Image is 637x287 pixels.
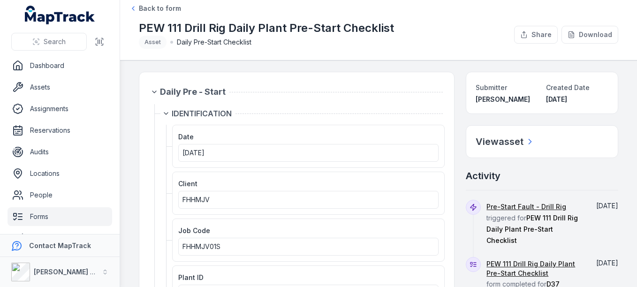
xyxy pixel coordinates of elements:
a: Reports [8,229,112,248]
h1: PEW 111 Drill Rig Daily Plant Pre-Start Checklist [139,21,394,36]
span: Daily Pre-Start Checklist [177,38,251,47]
h2: View asset [476,135,523,148]
span: [DATE] [596,259,618,267]
a: People [8,186,112,204]
span: Back to form [139,4,181,13]
strong: Contact MapTrack [29,242,91,249]
a: Pre-Start Fault - Drill Rig [486,202,566,211]
time: 02/09/2025, 7:58:21 am [596,202,618,210]
span: Job Code [178,227,210,234]
a: Locations [8,164,112,183]
span: Submitter [476,83,507,91]
span: [DATE] [596,202,618,210]
a: Dashboard [8,56,112,75]
span: FHHMJV01S [182,242,220,250]
span: FHHMJV [182,196,210,204]
span: Daily Pre - Start [160,85,226,98]
time: 02/09/2025, 7:58:21 am [596,259,618,267]
a: Back to form [129,4,181,13]
button: Search [11,33,87,51]
span: IDENTIFICATION [172,108,232,119]
a: PEW 111 Drill Rig Daily Plant Pre-Start Checklist [486,259,583,278]
span: [DATE] [546,95,567,103]
time: 02/09/2025, 12:00:00 am [182,149,205,157]
span: [PERSON_NAME] [476,95,530,103]
a: Assignments [8,99,112,118]
span: PEW 111 Drill Rig Daily Plant Pre-Start Checklist [486,214,578,244]
a: Reservations [8,121,112,140]
span: Date [178,133,194,141]
button: Download [561,26,618,44]
span: triggered for [486,203,578,244]
a: Assets [8,78,112,97]
span: Plant ID [178,273,204,281]
a: Viewasset [476,135,535,148]
span: Client [178,180,197,188]
a: Forms [8,207,112,226]
span: Created Date [546,83,590,91]
h2: Activity [466,169,500,182]
strong: [PERSON_NAME] Group [34,268,111,276]
time: 02/09/2025, 7:58:21 am [546,95,567,103]
button: Share [514,26,558,44]
a: Audits [8,143,112,161]
span: Search [44,37,66,46]
span: [DATE] [182,149,205,157]
div: Asset [139,36,167,49]
a: MapTrack [25,6,95,24]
